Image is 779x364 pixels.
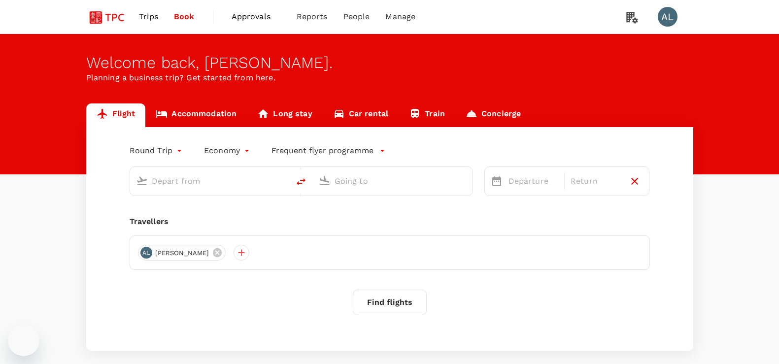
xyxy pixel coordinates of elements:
[455,103,531,127] a: Concierge
[86,103,146,127] a: Flight
[86,72,693,84] p: Planning a business trip? Get started from here.
[130,143,185,159] div: Round Trip
[174,11,195,23] span: Book
[271,145,373,157] p: Frequent flyer programme
[465,180,467,182] button: Open
[232,11,281,23] span: Approvals
[139,11,158,23] span: Trips
[353,290,427,315] button: Find flights
[204,143,252,159] div: Economy
[152,173,269,189] input: Depart from
[323,103,399,127] a: Car rental
[289,170,313,194] button: delete
[658,7,677,27] div: AL
[297,11,328,23] span: Reports
[508,175,558,187] p: Departure
[385,11,415,23] span: Manage
[399,103,455,127] a: Train
[140,247,152,259] div: AL
[145,103,247,127] a: Accommodation
[130,216,650,228] div: Travellers
[343,11,370,23] span: People
[8,325,39,356] iframe: Button to launch messaging window
[86,54,693,72] div: Welcome back , [PERSON_NAME] .
[271,145,385,157] button: Frequent flyer programme
[149,248,215,258] span: [PERSON_NAME]
[335,173,451,189] input: Going to
[247,103,322,127] a: Long stay
[138,245,226,261] div: AL[PERSON_NAME]
[86,6,132,28] img: Tsao Pao Chee Group Pte Ltd
[571,175,620,187] p: Return
[282,180,284,182] button: Open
